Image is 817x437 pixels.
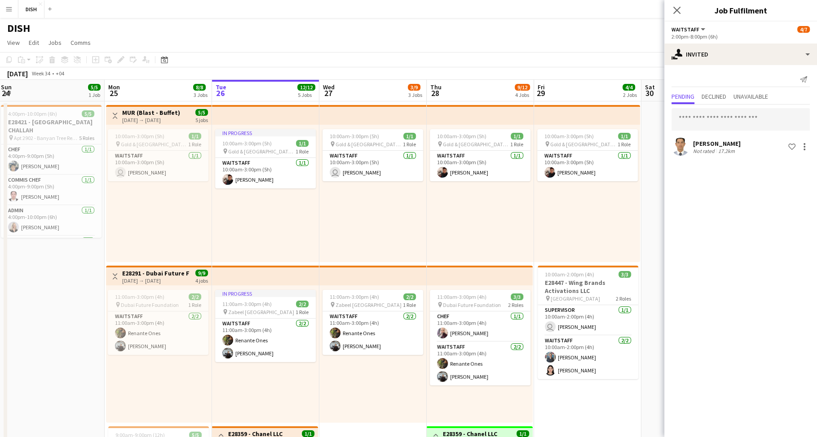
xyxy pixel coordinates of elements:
span: 10:00am-2:00pm (4h) [545,271,594,278]
span: 2/2 [189,293,201,300]
span: 8/8 [193,84,206,91]
a: View [4,37,23,48]
span: [GEOGRAPHIC_DATA] [551,295,600,302]
span: Wed [323,83,335,91]
div: In progress [215,129,316,136]
div: Not rated [693,148,716,154]
app-card-role: Waitstaff2/211:00am-3:00pm (4h)Renante Ones[PERSON_NAME] [215,319,316,362]
div: Invited [664,44,817,65]
span: Gold & [GEOGRAPHIC_DATA], [PERSON_NAME] Rd - Al Quoz - Al Quoz Industrial Area 3 - [GEOGRAPHIC_DA... [228,148,296,155]
span: 27 [322,88,335,98]
div: 17.2km [716,148,737,154]
div: 3 Jobs [408,92,422,98]
app-job-card: 11:00am-3:00pm (4h)2/2 Dubai Future Foundation1 RoleWaitstaff2/211:00am-3:00pm (4h)Renante Ones[P... [108,290,208,355]
app-job-card: 10:00am-3:00pm (5h)1/1 Gold & [GEOGRAPHIC_DATA], [PERSON_NAME] Rd - Al Quoz - Al Quoz Industrial ... [537,129,638,181]
span: Pending [671,93,694,100]
app-job-card: 10:00am-3:00pm (5h)1/1 Gold & [GEOGRAPHIC_DATA], [PERSON_NAME] Rd - Al Quoz - Al Quoz Industrial ... [108,129,208,181]
span: Waitstaff [671,26,699,33]
span: Comms [71,39,91,47]
span: 2/2 [296,301,309,307]
span: 4/7 [797,26,810,33]
span: 10:00am-3:00pm (5h) [544,133,594,140]
app-job-card: 10:00am-2:00pm (4h)3/3E28447 - Wing Brands Activations LLC [GEOGRAPHIC_DATA]2 RolesSupervisor1/11... [538,266,638,379]
span: 30 [644,88,655,98]
span: Sun [1,83,12,91]
span: 12/12 [297,84,315,91]
span: 5 Roles [79,135,94,141]
span: Gold & [GEOGRAPHIC_DATA], [PERSON_NAME] Rd - Al Quoz - Al Quoz Industrial Area 3 - [GEOGRAPHIC_DA... [550,141,618,148]
div: [DATE] [7,69,28,78]
span: Dubai Future Foundation [443,302,501,308]
span: 1 Role [296,148,309,155]
button: Waitstaff [671,26,707,33]
span: 1 Role [296,309,309,315]
span: 1 Role [510,141,523,148]
span: 1 Role [618,141,631,148]
app-card-role: Supervisor1/110:00am-2:00pm (4h) [PERSON_NAME] [538,305,638,336]
div: 1 Job [88,92,100,98]
span: 25 [107,88,120,98]
div: 4 Jobs [515,92,530,98]
app-job-card: 11:00am-3:00pm (4h)3/3 Dubai Future Foundation2 RolesChef1/111:00am-3:00pm (4h)[PERSON_NAME]Waits... [430,290,530,385]
span: View [7,39,20,47]
span: 10:00am-3:00pm (5h) [437,133,486,140]
span: Jobs [48,39,62,47]
app-job-card: 11:00am-3:00pm (4h)2/2 Zabeel [GEOGRAPHIC_DATA]1 RoleWaitstaff2/211:00am-3:00pm (4h)Renante Ones[... [322,290,423,355]
app-card-role: Chef1/111:00am-3:00pm (4h)[PERSON_NAME] [430,311,530,342]
span: Tue [216,83,226,91]
app-card-role: Waitstaff1/110:00am-3:00pm (5h) [PERSON_NAME] [108,151,208,181]
div: [PERSON_NAME] [693,140,741,148]
h3: E28447 - Wing Brands Activations LLC [538,279,638,295]
span: 1/1 [618,133,631,140]
span: 5/5 [88,84,101,91]
span: Gold & [GEOGRAPHIC_DATA], [PERSON_NAME] Rd - Al Quoz - Al Quoz Industrial Area 3 - [GEOGRAPHIC_DA... [336,141,403,148]
span: 3/3 [618,271,631,278]
span: 1/1 [511,133,523,140]
div: 3 Jobs [194,92,208,98]
div: 4 jobs [195,276,208,284]
span: 10:00am-3:00pm (5h) [330,133,379,140]
a: Jobs [44,37,65,48]
div: 2 Jobs [623,92,637,98]
span: 3/9 [408,84,420,91]
app-job-card: 10:00am-3:00pm (5h)1/1 Gold & [GEOGRAPHIC_DATA], [PERSON_NAME] Rd - Al Quoz - Al Quoz Industrial ... [430,129,530,181]
div: [DATE] → [DATE] [122,277,189,284]
span: 1/1 [403,133,416,140]
span: 1/1 [189,133,201,140]
div: 2:00pm-8:00pm (6h) [671,33,810,40]
app-job-card: In progress10:00am-3:00pm (5h)1/1 Gold & [GEOGRAPHIC_DATA], [PERSON_NAME] Rd - Al Quoz - Al Quoz ... [215,129,316,188]
span: 1 Role [403,141,416,148]
app-card-role: Commis Chef1/14:00pm-9:00pm (5h)[PERSON_NAME] [1,175,102,205]
div: In progress [215,290,316,297]
span: Zabeel [GEOGRAPHIC_DATA] [336,302,402,308]
div: 5 jobs [195,116,208,123]
span: 1 Role [188,302,201,308]
a: Edit [25,37,43,48]
div: +04 [56,70,64,77]
span: Fri [538,83,545,91]
span: 28 [429,88,442,98]
div: [DATE] → [DATE] [122,117,180,123]
app-card-role: Waitstaff2/210:00am-2:00pm (4h)[PERSON_NAME][PERSON_NAME] [538,336,638,379]
span: 1/1 [517,430,529,437]
app-job-card: 4:00pm-10:00pm (6h)5/5E28421 - [GEOGRAPHIC_DATA] CHALLAH Apt 2902 - Banyan Tree Residences5 Roles... [1,105,102,238]
span: Zabeel [GEOGRAPHIC_DATA] [228,309,294,315]
app-card-role: Chef1/14:00pm-9:00pm (5h)[PERSON_NAME] [1,144,102,175]
app-card-role: Waitstaff1/110:00am-3:00pm (5h)[PERSON_NAME] [430,151,530,181]
a: Comms [67,37,94,48]
app-card-role: Admin1/14:00pm-10:00pm (6h)[PERSON_NAME] [1,205,102,236]
span: 2/2 [403,293,416,300]
h3: Job Fulfilment [664,4,817,16]
app-card-role: Waitstaff1/110:00am-3:00pm (5h)[PERSON_NAME] [215,158,316,188]
span: 5/5 [195,109,208,116]
span: Gold & [GEOGRAPHIC_DATA], [PERSON_NAME] Rd - Al Quoz - Al Quoz Industrial Area 3 - [GEOGRAPHIC_DA... [121,141,188,148]
app-job-card: In progress11:00am-3:00pm (4h)2/2 Zabeel [GEOGRAPHIC_DATA]1 RoleWaitstaff2/211:00am-3:00pm (4h)Re... [215,290,316,362]
app-job-card: 10:00am-3:00pm (5h)1/1 Gold & [GEOGRAPHIC_DATA], [PERSON_NAME] Rd - Al Quoz - Al Quoz Industrial ... [322,129,423,181]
